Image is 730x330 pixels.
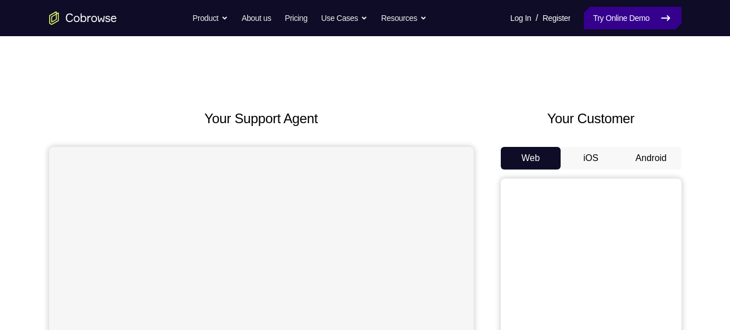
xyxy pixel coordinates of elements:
a: Pricing [285,7,307,29]
button: Web [501,147,561,170]
button: iOS [561,147,621,170]
button: Android [621,147,681,170]
a: About us [242,7,271,29]
button: Use Cases [321,7,368,29]
button: Product [193,7,228,29]
h2: Your Support Agent [49,108,474,129]
a: Go to the home page [49,11,117,25]
button: Resources [381,7,427,29]
a: Try Online Demo [584,7,681,29]
h2: Your Customer [501,108,681,129]
span: / [536,11,538,25]
a: Log In [510,7,531,29]
a: Register [543,7,570,29]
